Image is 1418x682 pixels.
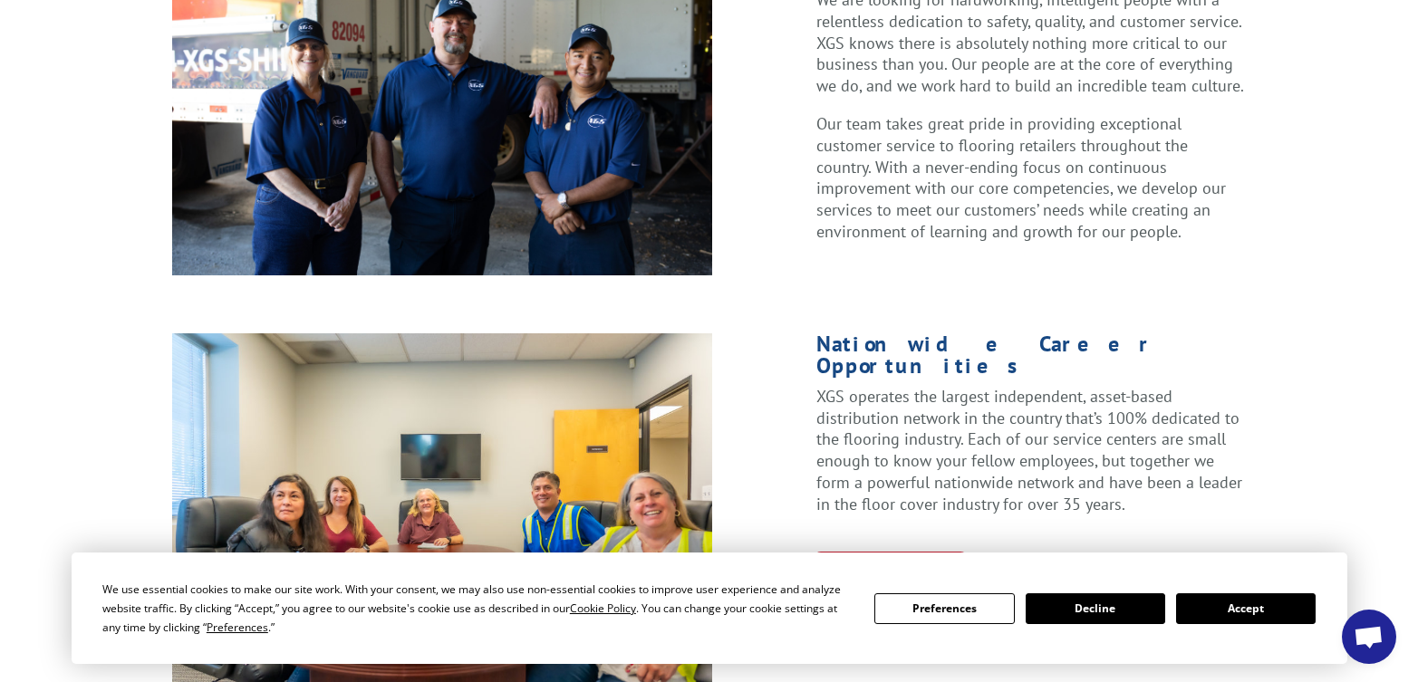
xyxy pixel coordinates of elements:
[207,620,268,635] span: Preferences
[814,552,968,591] a: Join Team XGS
[1026,593,1165,624] button: Decline
[816,113,1246,243] p: Our team takes great pride in providing exceptional customer service to flooring retailers throug...
[1176,593,1316,624] button: Accept
[1342,610,1396,664] div: Open chat
[816,330,1154,379] span: Nationwide Career Opportunities
[72,552,1347,664] div: Cookie Consent Prompt
[816,386,1246,515] p: XGS operates the largest independent, asset-based distribution network in the country that’s 100%...
[570,600,636,616] span: Cookie Policy
[102,580,853,637] div: We use essential cookies to make our site work. With your consent, we may also use non-essential ...
[874,593,1014,624] button: Preferences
